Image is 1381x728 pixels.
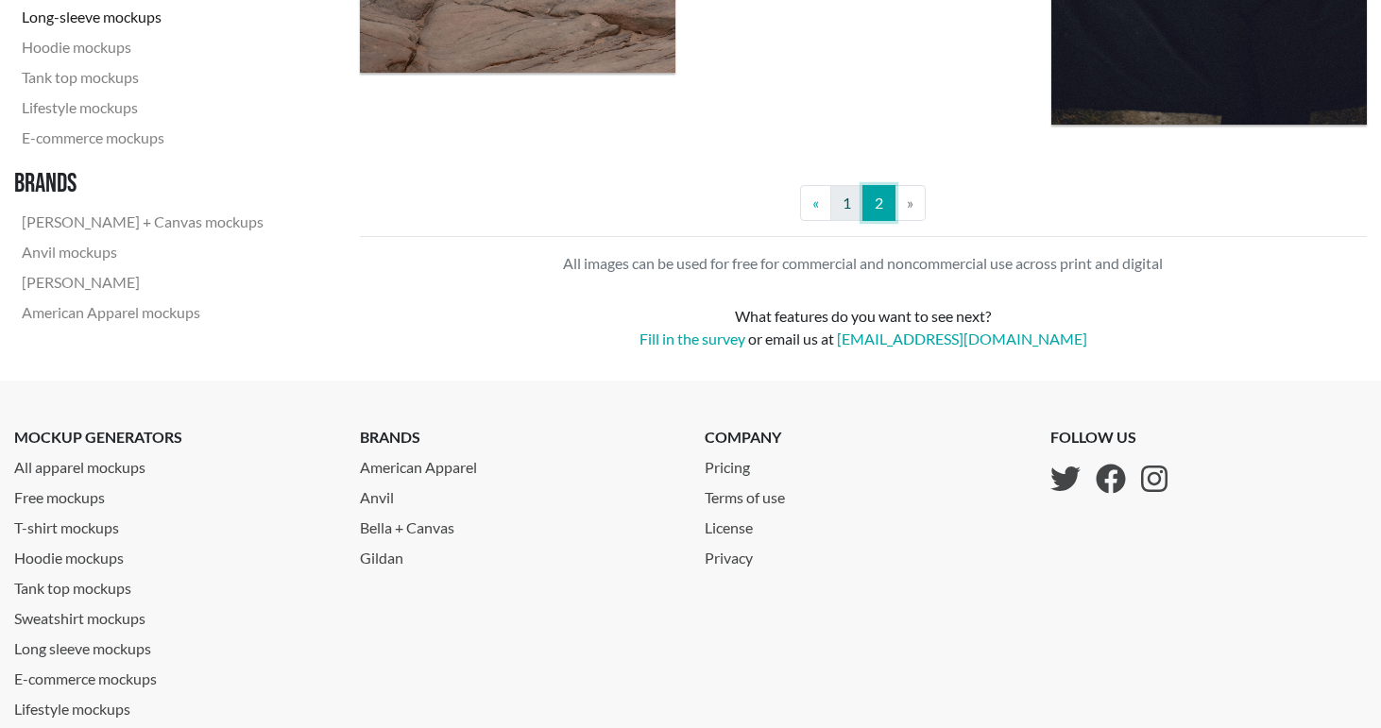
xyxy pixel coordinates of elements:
[360,539,677,569] a: Gildan
[14,168,271,200] h3: Brands
[14,660,332,690] a: E-commerce mockups
[639,330,745,347] a: Fill in the survey
[14,426,332,449] p: mockup generators
[14,539,332,569] a: Hoodie mockups
[14,449,332,479] a: All apparel mockups
[360,252,1368,275] p: All images can be used for free for commercial and noncommercial use across print and digital
[360,426,677,449] p: brands
[360,479,677,509] a: Anvil
[1050,426,1168,449] p: follow us
[14,600,332,630] a: Sweatshirt mockups
[14,690,332,720] a: Lifestyle mockups
[705,509,800,539] a: License
[705,539,800,569] a: Privacy
[14,267,271,297] a: [PERSON_NAME]
[14,569,332,600] a: Tank top mockups
[705,426,800,449] p: company
[837,330,1087,347] a: [EMAIL_ADDRESS][DOMAIN_NAME]
[14,630,332,660] a: Long sleeve mockups
[14,123,271,153] a: E-commerce mockups
[14,479,332,509] a: Free mockups
[14,32,271,62] a: Hoodie mockups
[14,509,332,539] a: T-shirt mockups
[14,62,271,93] a: Tank top mockups
[812,194,819,212] span: «
[360,509,677,539] a: Bella + Canvas
[862,185,895,221] a: 2
[360,449,677,479] a: American Apparel
[705,479,800,509] a: Terms of use
[360,305,1368,350] div: What features do you want to see next? or email us at
[14,237,271,267] a: Anvil mockups
[14,207,271,237] a: [PERSON_NAME] + Canvas mockups
[705,449,800,479] a: Pricing
[14,297,271,328] a: American Apparel mockups
[14,93,271,123] a: Lifestyle mockups
[830,185,863,221] a: 1
[14,2,271,32] a: Long-sleeve mockups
